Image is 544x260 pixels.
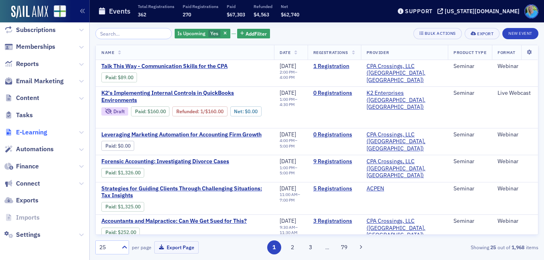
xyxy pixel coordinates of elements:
a: Connect [4,179,40,188]
span: Exports [16,196,38,205]
div: Paid: 10 - $132600 [101,168,144,178]
time: 5:00 PM [280,143,295,149]
div: Webinar [498,218,532,225]
div: Seminar [453,158,486,165]
span: Finance [16,162,39,171]
a: CPA Crossings, LLC ([GEOGRAPHIC_DATA], [GEOGRAPHIC_DATA]) [367,131,442,152]
span: : [105,204,118,210]
a: Paid [105,204,115,210]
p: Total Registrations [138,4,174,9]
span: Memberships [16,42,55,51]
a: E-Learning [4,128,47,137]
span: … [322,244,333,251]
div: Bulk Actions [425,31,456,36]
div: [US_STATE][DOMAIN_NAME] [445,8,520,15]
a: SailAMX [11,6,48,18]
span: Is Upcoming [177,30,206,36]
div: Refunded: 0 - $16000 [172,106,227,116]
span: Reports [16,60,39,68]
span: $62,740 [281,11,299,18]
a: K2's Implementing Internal Controls in QuickBooks Environments [101,90,268,104]
h1: Events [109,6,131,16]
div: – [280,192,302,202]
time: 4:00 PM [280,74,295,80]
div: Webinar [498,185,532,192]
img: SailAMX [54,5,66,18]
div: Seminar [453,218,486,225]
span: [DATE] [280,62,296,70]
span: CPA Crossings, LLC (Rochester, MI) [367,158,442,179]
span: $160.00 [147,108,166,114]
span: CPA Crossings, LLC (Rochester, MI) [367,131,442,152]
span: $89.00 [118,74,133,80]
a: Automations [4,145,54,154]
a: 1 Registration [313,63,355,70]
span: Subscriptions [16,26,56,34]
span: Product Type [453,50,486,55]
span: Profile [524,4,538,18]
a: Paid [135,108,145,114]
a: Content [4,94,39,102]
div: Paid: 3 - $25200 [101,228,140,237]
a: View Homepage [48,5,66,19]
div: – [280,70,302,80]
a: Accountants and Malpractice: Can We Get Sued for This? [101,218,247,225]
a: ACPEN [367,185,384,192]
time: 9:30 AM [280,224,295,230]
span: $1,326.00 [118,170,141,176]
a: CPA Crossings, LLC ([GEOGRAPHIC_DATA], [GEOGRAPHIC_DATA]) [367,218,442,239]
a: Paid [105,229,115,235]
span: Imports [16,213,40,222]
a: Talk This Way - Communication Skills for the CPA [101,63,236,70]
span: $0.00 [118,143,131,149]
span: Name [101,50,114,55]
div: – [280,225,302,235]
div: Webinar [498,131,532,138]
time: 1:00 PM [280,96,295,102]
a: Strategies for Guiding Clients Through Challenging Situations: Tax Insights [101,185,268,199]
a: Imports [4,213,40,222]
div: Live Webcast [498,90,532,97]
span: $67,303 [227,11,245,18]
time: 2:00 PM [280,69,295,75]
div: Paid: 1 - $8900 [101,72,137,82]
span: Tasks [16,111,33,120]
span: : [135,108,147,114]
a: Email Marketing [4,77,64,86]
div: Seminar [453,185,486,192]
time: 7:00 PM [280,197,295,203]
div: – [280,138,302,148]
button: 79 [337,240,351,254]
time: 5:00 PM [280,170,295,176]
span: CPA Crossings, LLC (Rochester, MI) [367,218,442,239]
div: – [280,165,302,176]
span: Yes [210,30,218,36]
input: Search… [95,28,172,39]
a: K2 Enterprises ([GEOGRAPHIC_DATA], [GEOGRAPHIC_DATA]) [367,90,442,111]
div: Export [477,32,494,36]
div: Net: $0 [230,106,262,116]
div: Paid: 5 - $132500 [101,202,144,212]
span: Content [16,94,39,102]
a: Tasks [4,111,33,120]
a: Paid [105,170,115,176]
span: Registrations [313,50,348,55]
a: Forensic Accounting: Investigating Divorce Cases [101,158,236,165]
span: Format [498,50,515,55]
div: Webinar [498,158,532,165]
a: Leveraging Marketing Automation for Accounting Firm Growth [101,131,262,138]
span: : [105,229,118,235]
span: 362 [138,11,146,18]
div: 25 [99,243,117,252]
button: AddFilter [237,29,270,39]
span: Date [280,50,290,55]
div: Webinar [498,63,532,70]
a: Paid [105,74,115,80]
a: Refunded [176,108,198,114]
a: 9 Registrations [313,158,355,165]
div: Draft [113,109,125,114]
span: : [105,74,118,80]
a: 3 Registrations [313,218,355,225]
